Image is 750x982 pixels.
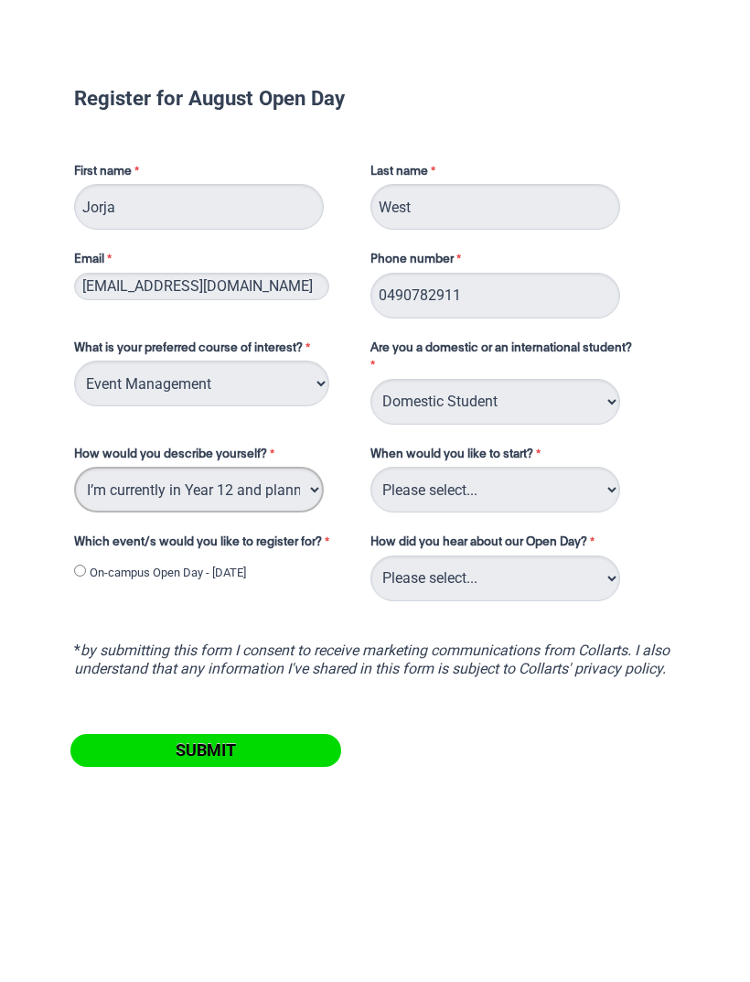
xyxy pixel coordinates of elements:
[74,467,324,513] select: How would you describe yourself?
[370,467,620,513] select: When would you like to start?
[370,342,632,354] span: Are you a domestic or an international student?
[74,251,352,273] label: Email
[74,642,670,677] i: by submitting this form I consent to receive marketing communications from Collarts. I also under...
[370,556,620,601] select: How did you hear about our Open Day?
[74,273,329,300] input: Email
[370,184,620,230] input: Last name
[370,163,440,185] label: Last name
[74,89,676,107] h1: Register for August Open Day
[74,534,352,556] label: Which event/s would you like to register for?
[90,564,246,582] label: On-campus Open Day - [DATE]
[370,273,620,318] input: Phone number
[70,734,341,767] input: Submit
[74,184,324,230] input: First name
[74,163,352,185] label: First name
[74,340,352,362] label: What is your preferred course of interest?
[370,446,661,468] label: When would you like to start?
[74,361,329,406] select: What is your preferred course of interest?
[370,534,599,556] label: How did you hear about our Open Day?
[370,379,620,425] select: Are you a domestic or an international student?
[370,251,466,273] label: Phone number
[74,446,352,468] label: How would you describe yourself?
